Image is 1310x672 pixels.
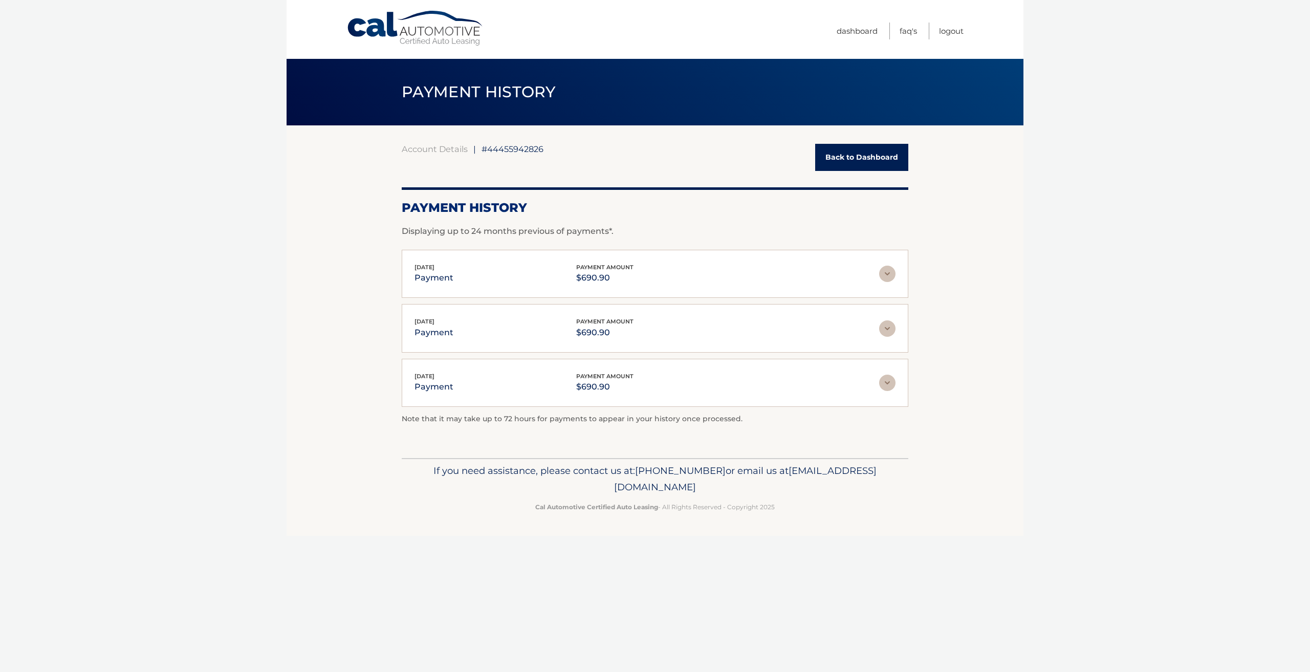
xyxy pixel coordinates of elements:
span: [DATE] [414,264,434,271]
a: Cal Automotive [346,10,485,47]
p: $690.90 [576,380,634,394]
p: payment [414,380,453,394]
span: payment amount [576,264,634,271]
img: accordion-rest.svg [879,375,896,391]
p: $690.90 [576,326,634,340]
p: Displaying up to 24 months previous of payments*. [402,225,908,237]
img: accordion-rest.svg [879,266,896,282]
span: | [473,144,476,154]
p: - All Rights Reserved - Copyright 2025 [408,502,902,512]
p: $690.90 [576,271,634,285]
a: Account Details [402,144,468,154]
span: #44455942826 [482,144,543,154]
span: [DATE] [414,373,434,380]
span: [EMAIL_ADDRESS][DOMAIN_NAME] [614,465,877,493]
p: If you need assistance, please contact us at: or email us at [408,463,902,495]
p: payment [414,326,453,340]
p: payment [414,271,453,285]
p: Note that it may take up to 72 hours for payments to appear in your history once processed. [402,413,908,425]
a: Back to Dashboard [815,144,908,171]
span: PAYMENT HISTORY [402,82,556,101]
a: FAQ's [900,23,917,39]
span: [PHONE_NUMBER] [635,465,726,476]
h2: Payment History [402,200,908,215]
a: Dashboard [837,23,878,39]
img: accordion-rest.svg [879,320,896,337]
span: [DATE] [414,318,434,325]
span: payment amount [576,373,634,380]
strong: Cal Automotive Certified Auto Leasing [535,503,658,511]
a: Logout [939,23,964,39]
span: payment amount [576,318,634,325]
